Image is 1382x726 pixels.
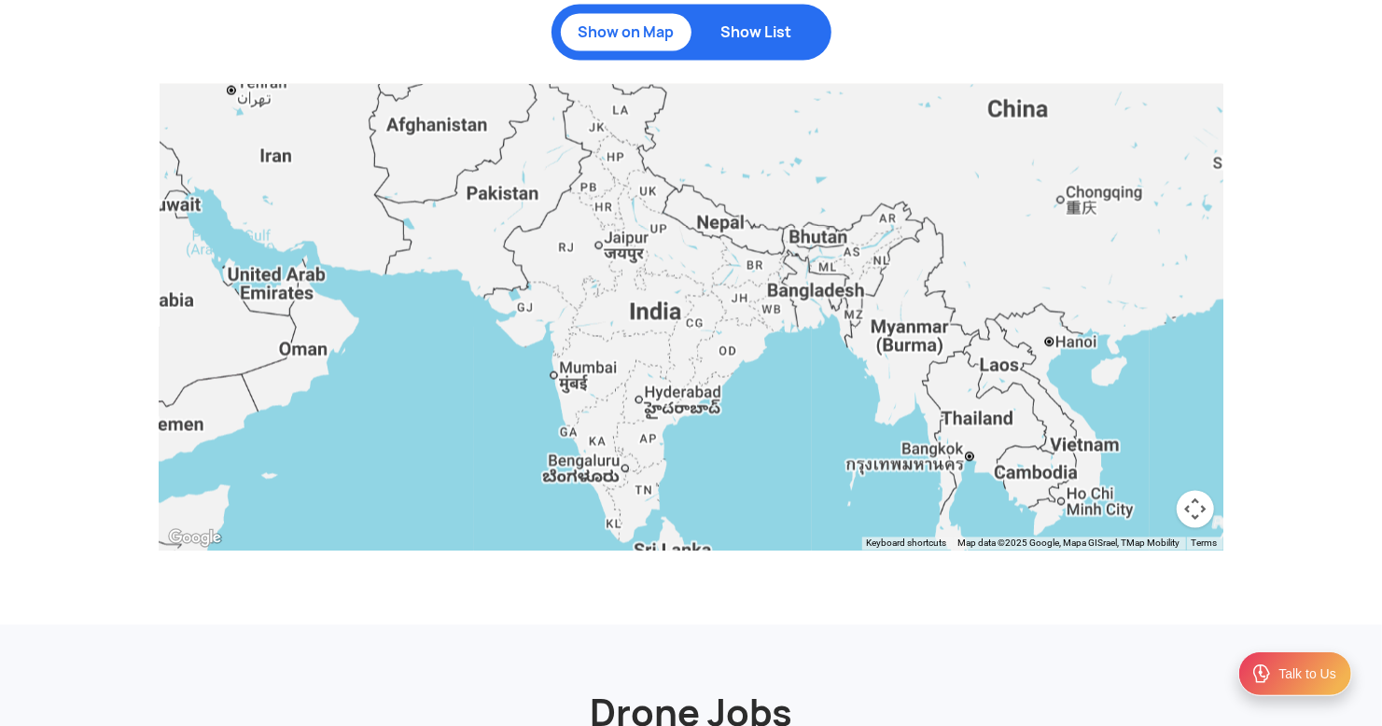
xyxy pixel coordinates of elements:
[164,526,226,551] a: Open this area in Google Maps (opens a new window)
[867,538,947,551] button: Keyboard shortcuts
[1192,538,1218,549] a: Terms (opens in new tab)
[1177,491,1214,528] button: Map camera controls
[1279,664,1336,683] div: Talk to Us
[164,526,226,551] img: Google
[958,538,1180,549] span: Map data ©2025 Google, Mapa GISrael, TMap Mobility
[701,23,813,42] p: Show List
[570,23,682,42] p: Show on Map
[1250,663,1273,685] img: ic_Support.svg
